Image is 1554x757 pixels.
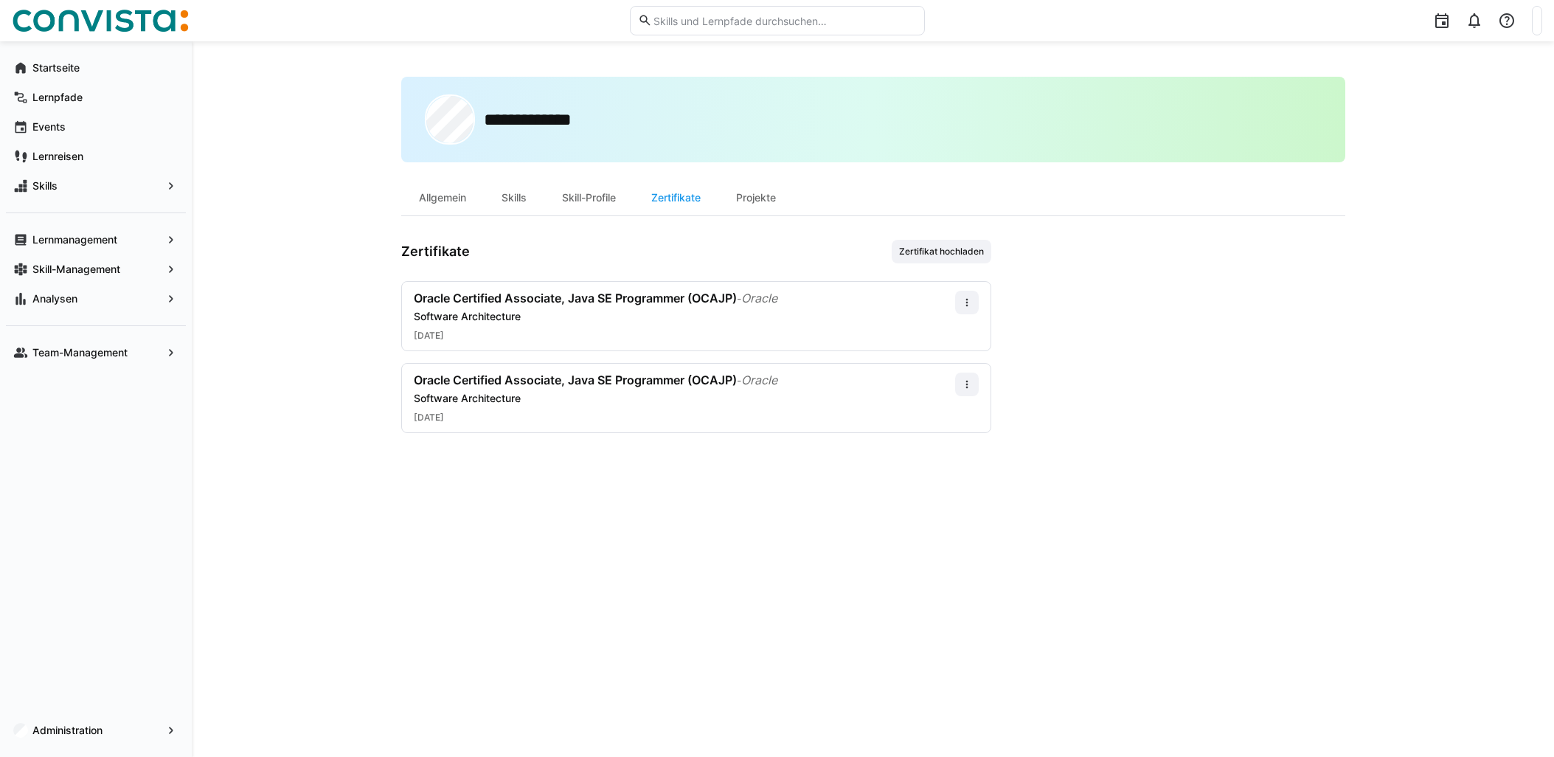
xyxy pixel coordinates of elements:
[401,243,470,260] h3: Zertifikate
[414,412,955,424] div: [DATE]
[892,240,991,263] button: Zertifikat hochladen
[484,180,544,215] div: Skills
[544,180,634,215] div: Skill-Profile
[718,180,794,215] div: Projekte
[634,180,718,215] div: Zertifikate
[401,180,484,215] div: Allgemein
[737,374,741,387] span: -
[414,391,955,406] div: Software Architecture
[741,291,777,305] span: Oracle
[898,246,985,257] span: Zertifikat hochladen
[414,330,955,342] div: [DATE]
[737,292,741,305] span: -
[414,373,737,387] span: Oracle Certified Associate, Java SE Programmer (OCAJP)
[414,309,955,324] div: Software Architecture
[414,291,737,305] span: Oracle Certified Associate, Java SE Programmer (OCAJP)
[741,373,777,387] span: Oracle
[652,14,916,27] input: Skills und Lernpfade durchsuchen…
